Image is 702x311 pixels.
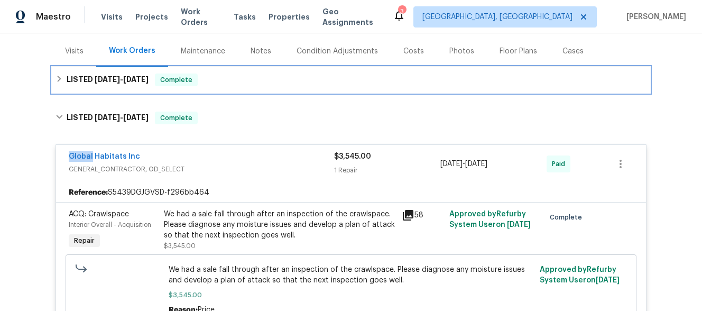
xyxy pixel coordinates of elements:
span: [DATE] [596,277,620,284]
div: Work Orders [109,45,155,56]
div: 1 Repair [334,165,440,176]
span: Maestro [36,12,71,22]
span: $3,545.00 [164,243,196,249]
b: Reference: [69,187,108,198]
div: 3 [398,6,405,17]
span: [DATE] [465,160,487,168]
span: - [95,114,149,121]
div: LISTED [DATE]-[DATE]Complete [52,101,650,135]
div: Maintenance [181,46,225,57]
span: Complete [156,113,197,123]
span: Geo Assignments [322,6,380,28]
a: Global Habitats Inc [69,153,140,160]
span: [DATE] [123,76,149,83]
span: [PERSON_NAME] [622,12,686,22]
span: $3,545.00 [334,153,371,160]
div: Floor Plans [500,46,537,57]
span: [DATE] [507,221,531,228]
span: Tasks [234,13,256,21]
span: Properties [269,12,310,22]
span: Approved by Refurby System User on [449,211,531,228]
span: Visits [101,12,123,22]
span: Approved by Refurby System User on [540,266,620,284]
span: Projects [135,12,168,22]
span: Interior Overall - Acquisition [69,222,151,228]
div: Visits [65,46,84,57]
span: - [95,76,149,83]
div: S5439DGJGVSD-f296bb464 [56,183,646,202]
span: [DATE] [95,114,120,121]
span: Complete [550,212,586,223]
div: We had a sale fall through after an inspection of the crawlspace. Please diagnose any moisture is... [164,209,395,241]
span: [DATE] [440,160,463,168]
div: 58 [402,209,443,222]
span: Paid [552,159,569,169]
div: Condition Adjustments [297,46,378,57]
div: Notes [251,46,271,57]
span: We had a sale fall through after an inspection of the crawlspace. Please diagnose any moisture is... [169,264,534,286]
span: [DATE] [95,76,120,83]
h6: LISTED [67,112,149,124]
span: ACQ: Crawlspace [69,211,129,218]
span: GENERAL_CONTRACTOR, OD_SELECT [69,164,334,175]
span: $3,545.00 [169,290,534,300]
span: - [440,159,487,169]
div: LISTED [DATE]-[DATE]Complete [52,67,650,93]
span: [DATE] [123,114,149,121]
span: Work Orders [181,6,221,28]
h6: LISTED [67,74,149,86]
div: Costs [403,46,424,57]
div: Photos [449,46,474,57]
span: [GEOGRAPHIC_DATA], [GEOGRAPHIC_DATA] [422,12,572,22]
span: Repair [70,235,99,246]
span: Complete [156,75,197,85]
div: Cases [562,46,584,57]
